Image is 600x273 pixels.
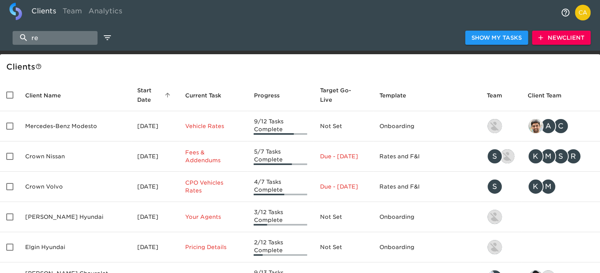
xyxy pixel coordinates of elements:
[247,172,313,202] td: 4/7 Tasks Complete
[313,202,373,232] td: Not Set
[373,111,480,141] td: Onboarding
[131,111,179,141] td: [DATE]
[540,148,556,164] div: M
[137,86,173,104] span: Start Date
[528,179,594,194] div: kwilson@crowncars.com, mcooley@crowncars.com
[19,172,131,202] td: Crown Volvo
[131,232,179,262] td: [DATE]
[487,91,512,100] span: Team
[565,148,581,164] div: R
[487,179,515,194] div: savannah@roadster.com
[528,119,543,133] img: sandeep@simplemnt.com
[471,33,522,43] span: Show My Tasks
[532,31,591,45] button: NewClient
[373,172,480,202] td: Rates and F&I
[487,118,515,134] div: kevin.lo@roadster.com
[131,202,179,232] td: [DATE]
[19,141,131,172] td: Crown Nissan
[487,179,502,194] div: S
[19,232,131,262] td: Elgin Hyundai
[185,148,241,164] p: Fees & Addendums
[19,202,131,232] td: [PERSON_NAME] Hyundai
[373,141,480,172] td: Rates and F&I
[540,118,556,134] div: A
[528,179,543,194] div: K
[553,148,569,164] div: S
[101,31,114,44] button: edit
[185,179,241,194] p: CPO Vehicles Rates
[59,3,85,22] a: Team
[500,149,514,163] img: austin@roadster.com
[185,91,221,100] span: This is the next Task in this Hub that should be completed
[528,148,594,164] div: kwilson@crowncars.com, mcooley@crowncars.com, sparent@crowncars.com, rrobins@crowncars.com
[540,179,556,194] div: M
[9,3,22,20] img: logo
[247,141,313,172] td: 5/7 Tasks Complete
[487,148,515,164] div: savannah@roadster.com, austin@roadster.com
[465,31,528,45] button: Show My Tasks
[254,91,289,100] span: Progress
[131,172,179,202] td: [DATE]
[185,91,232,100] span: Current Task
[247,111,313,141] td: 9/12 Tasks Complete
[553,118,569,134] div: C
[373,202,480,232] td: Onboarding
[538,33,584,43] span: New Client
[320,86,366,104] span: Target Go-Live
[13,31,98,45] input: search
[556,3,575,22] button: notifications
[185,122,241,130] p: Vehicle Rates
[488,119,502,133] img: kevin.lo@roadster.com
[575,5,591,20] img: Profile
[185,213,241,221] p: Your Agents
[487,148,502,164] div: S
[185,243,241,251] p: Pricing Details
[373,232,480,262] td: Onboarding
[247,202,313,232] td: 3/12 Tasks Complete
[85,3,125,22] a: Analytics
[313,111,373,141] td: Not Set
[487,209,515,225] div: kevin.lo@roadster.com
[35,63,42,70] svg: This is a list of all of your clients and clients shared with you
[131,141,179,172] td: [DATE]
[488,240,502,254] img: kevin.lo@roadster.com
[488,210,502,224] img: kevin.lo@roadster.com
[379,91,416,100] span: Template
[247,232,313,262] td: 2/12 Tasks Complete
[487,239,515,255] div: kevin.lo@roadster.com
[528,118,594,134] div: sandeep@simplemnt.com, angelique.nurse@roadster.com, clayton.mandel@roadster.com
[6,60,597,73] div: Client s
[528,148,543,164] div: K
[320,183,366,191] p: Due - [DATE]
[19,111,131,141] td: Mercedes-Benz Modesto
[25,91,71,100] span: Client Name
[320,86,356,104] span: Calculated based on the start date and the duration of all Tasks contained in this Hub.
[320,152,366,160] p: Due - [DATE]
[28,3,59,22] a: Clients
[313,232,373,262] td: Not Set
[528,91,572,100] span: Client Team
